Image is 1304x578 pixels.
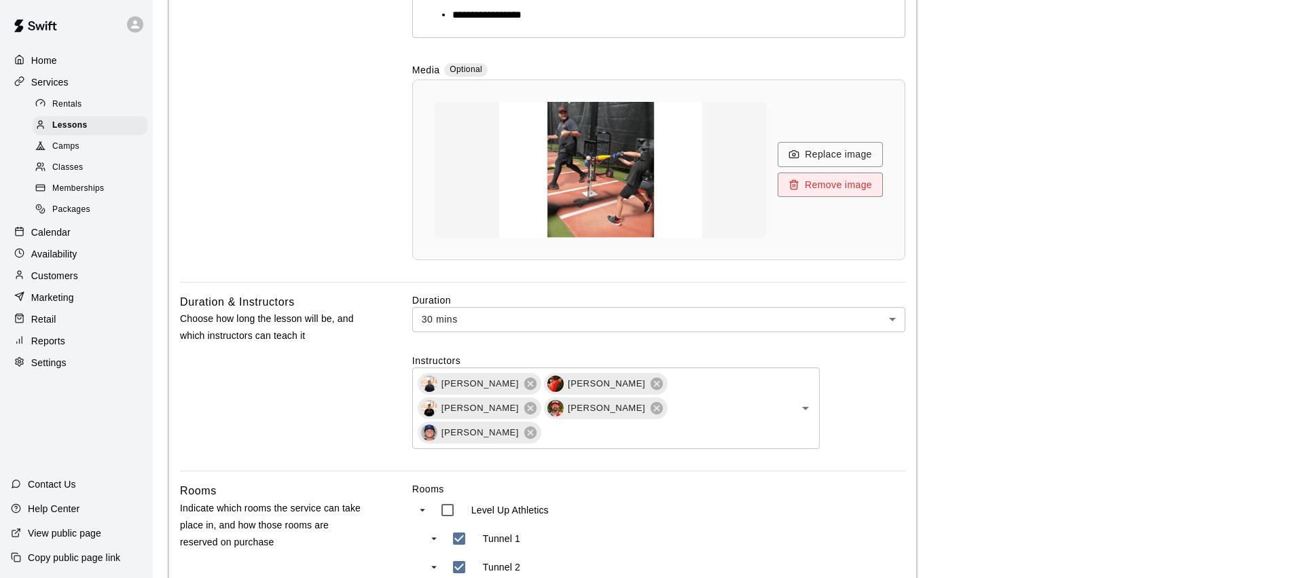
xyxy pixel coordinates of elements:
[33,137,153,158] a: Camps
[11,287,142,308] a: Marketing
[483,532,520,545] p: Tunnel 1
[52,140,79,153] span: Camps
[421,400,437,416] img: Aiden Hales
[11,222,142,242] a: Calendar
[33,137,147,156] div: Camps
[52,203,90,217] span: Packages
[560,377,653,391] span: [PERSON_NAME]
[28,502,79,516] p: Help Center
[33,200,153,221] a: Packages
[560,401,653,415] span: [PERSON_NAME]
[31,269,78,283] p: Customers
[31,334,65,348] p: Reports
[52,119,88,132] span: Lessons
[471,503,549,517] p: Level Up Athletics
[33,158,153,179] a: Classes
[33,158,147,177] div: Classes
[412,354,905,367] label: Instructors
[433,377,527,391] span: [PERSON_NAME]
[31,291,74,304] p: Marketing
[52,161,83,175] span: Classes
[778,173,883,198] button: Remove image
[52,182,104,196] span: Memberships
[412,482,905,496] label: Rooms
[418,373,541,395] div: Dom Denicola[PERSON_NAME]
[31,54,57,67] p: Home
[28,477,76,491] p: Contact Us
[11,244,142,264] a: Availability
[433,401,527,415] span: [PERSON_NAME]
[465,102,736,238] img: Service image
[483,560,520,574] p: Tunnel 2
[778,142,883,167] button: Replace image
[450,65,482,74] span: Optional
[52,98,82,111] span: Rentals
[421,376,437,392] img: Dom Denicola
[31,312,56,326] p: Retail
[544,397,668,419] div: Bryan Farrington[PERSON_NAME]
[33,116,147,135] div: Lessons
[28,551,120,564] p: Copy public page link
[547,376,564,392] img: Brian Loconsole
[33,95,147,114] div: Rentals
[796,399,815,418] button: Open
[31,356,67,369] p: Settings
[180,293,295,311] h6: Duration & Instructors
[31,247,77,261] p: Availability
[433,426,527,439] span: [PERSON_NAME]
[11,309,142,329] a: Retail
[180,310,369,344] p: Choose how long the lesson will be, and which instructors can teach it
[33,115,153,136] a: Lessons
[418,397,541,419] div: Aiden Hales[PERSON_NAME]
[180,500,369,552] p: Indicate which rooms the service can take place in, and how those rooms are reserved on purchase
[421,425,437,441] img: Jake Zitella
[11,266,142,286] a: Customers
[11,50,142,71] a: Home
[33,179,153,200] a: Memberships
[11,331,142,351] a: Reports
[33,94,153,115] a: Rentals
[544,373,668,395] div: Brian Loconsole[PERSON_NAME]
[547,400,564,416] img: Bryan Farrington
[33,179,147,198] div: Memberships
[11,72,142,92] a: Services
[28,526,101,540] p: View public page
[11,353,142,373] a: Settings
[412,63,440,79] label: Media
[31,225,71,239] p: Calendar
[412,307,905,332] div: 30 mins
[31,75,69,89] p: Services
[412,293,905,307] label: Duration
[33,200,147,219] div: Packages
[180,482,217,500] h6: Rooms
[418,422,541,444] div: Jake Zitella[PERSON_NAME]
